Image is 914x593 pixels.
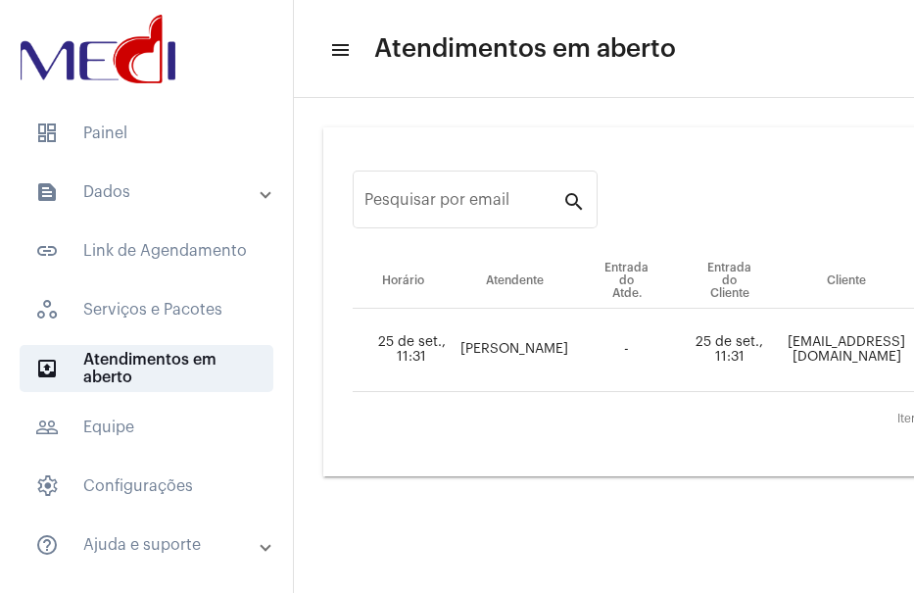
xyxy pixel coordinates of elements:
[16,10,180,88] img: d3a1b5fa-500b-b90f-5a1c-719c20e9830b.png
[454,254,575,309] th: Atendente
[12,169,293,216] mat-expansion-panel-header: sidenav iconDados
[35,533,262,557] mat-panel-title: Ajuda e suporte
[562,189,586,213] mat-icon: search
[20,110,273,157] span: Painel
[35,239,59,263] mat-icon: sidenav icon
[20,227,273,274] span: Link de Agendamento
[35,474,59,498] span: sidenav icon
[35,122,59,145] span: sidenav icon
[12,521,293,568] mat-expansion-panel-header: sidenav iconAjuda e suporte
[35,357,59,380] mat-icon: sidenav icon
[364,195,562,213] input: Pesquisar por email
[35,180,59,204] mat-icon: sidenav icon
[678,309,781,392] td: 25 de set., 11:31
[353,309,454,392] td: 25 de set., 11:31
[454,309,575,392] td: [PERSON_NAME]
[35,298,59,321] span: sidenav icon
[35,180,262,204] mat-panel-title: Dados
[35,533,59,557] mat-icon: sidenav icon
[353,254,454,309] th: Horário
[35,416,59,439] mat-icon: sidenav icon
[20,463,273,510] span: Configurações
[20,286,273,333] span: Serviços e Pacotes
[374,33,676,65] span: Atendimentos em aberto
[329,38,349,62] mat-icon: sidenav icon
[678,254,781,309] th: Entrada do Cliente
[575,254,678,309] th: Entrada do Atde.
[575,309,678,392] td: -
[20,404,273,451] span: Equipe
[20,345,273,392] span: Atendimentos em aberto
[781,254,912,309] th: Cliente
[781,309,912,392] td: [EMAIL_ADDRESS][DOMAIN_NAME]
